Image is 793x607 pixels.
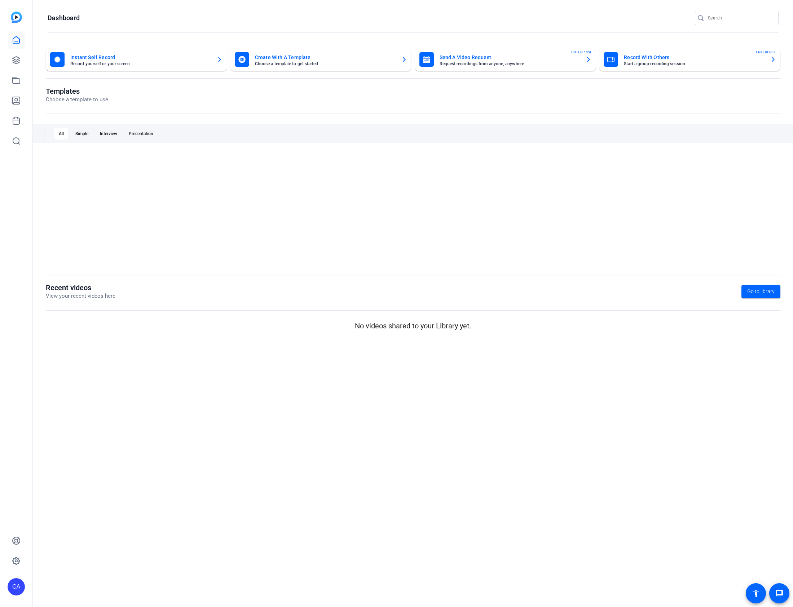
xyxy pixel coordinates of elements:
img: blue-gradient.svg [11,12,22,23]
button: Record With OthersStart a group recording sessionENTERPRISE [599,48,780,71]
mat-card-subtitle: Choose a template to get started [255,62,396,66]
button: Instant Self RecordRecord yourself or your screen [46,48,227,71]
input: Search [708,14,773,22]
mat-card-subtitle: Start a group recording session [624,62,765,66]
mat-card-title: Create With A Template [255,53,396,62]
mat-icon: message [775,589,784,598]
p: Choose a template to use [46,96,108,104]
button: Send A Video RequestRequest recordings from anyone, anywhereENTERPRISE [415,48,596,71]
a: Go to library [741,285,780,298]
h1: Recent videos [46,283,115,292]
p: No videos shared to your Library yet. [46,320,780,331]
h1: Dashboard [48,14,80,22]
mat-card-title: Send A Video Request [440,53,580,62]
mat-card-title: Instant Self Record [70,53,211,62]
span: ENTERPRISE [756,49,777,55]
mat-icon: accessibility [752,589,760,598]
div: Presentation [124,128,158,139]
div: All [54,128,68,139]
span: Go to library [747,288,775,295]
div: CA [8,578,25,595]
mat-card-subtitle: Request recordings from anyone, anywhere [440,62,580,66]
h1: Templates [46,87,108,96]
mat-card-title: Record With Others [624,53,765,62]
div: Simple [71,128,93,139]
span: ENTERPRISE [571,49,592,55]
div: Interview [96,128,122,139]
button: Create With A TemplateChoose a template to get started [230,48,411,71]
mat-card-subtitle: Record yourself or your screen [70,62,211,66]
p: View your recent videos here [46,292,115,300]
